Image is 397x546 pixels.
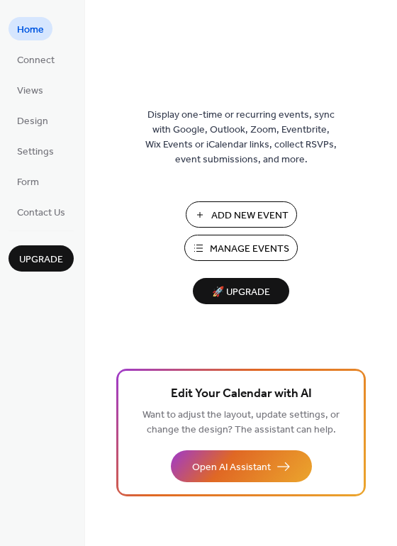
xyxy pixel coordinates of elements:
[9,78,52,101] a: Views
[9,139,62,162] a: Settings
[17,114,48,129] span: Design
[17,175,39,190] span: Form
[210,242,289,257] span: Manage Events
[17,84,43,99] span: Views
[193,278,289,304] button: 🚀 Upgrade
[211,208,289,223] span: Add New Event
[171,384,312,404] span: Edit Your Calendar with AI
[186,201,297,228] button: Add New Event
[9,17,52,40] a: Home
[19,252,63,267] span: Upgrade
[184,235,298,261] button: Manage Events
[192,460,271,475] span: Open AI Assistant
[9,108,57,132] a: Design
[9,245,74,272] button: Upgrade
[17,145,54,160] span: Settings
[145,108,337,167] span: Display one-time or recurring events, sync with Google, Outlook, Zoom, Eventbrite, Wix Events or ...
[142,406,340,440] span: Want to adjust the layout, update settings, or change the design? The assistant can help.
[17,53,55,68] span: Connect
[201,283,281,302] span: 🚀 Upgrade
[17,23,44,38] span: Home
[9,169,47,193] a: Form
[9,200,74,223] a: Contact Us
[17,206,65,221] span: Contact Us
[171,450,312,482] button: Open AI Assistant
[9,48,63,71] a: Connect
